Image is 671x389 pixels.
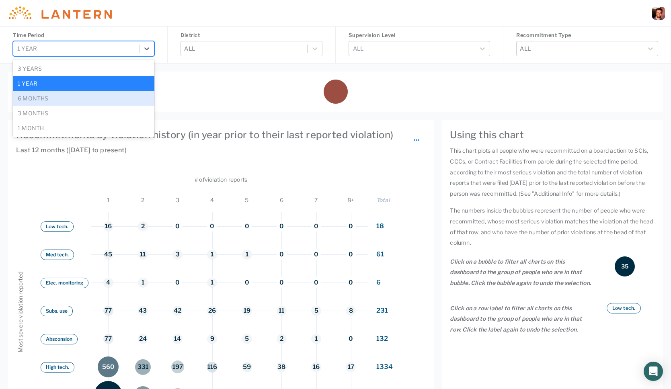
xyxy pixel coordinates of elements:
button: 331 [135,359,151,375]
button: Absconsion [41,334,78,344]
span: ... [413,131,419,143]
button: 0 [311,221,321,231]
button: 3 [172,250,183,260]
p: The numbers inside the bubbles represent the number of people who were recommitted, whose most se... [450,205,655,248]
button: 0 [277,250,287,260]
button: 1 [207,250,217,260]
div: 35 [615,256,635,276]
span: 8+ [334,196,368,204]
button: 19 [242,306,252,316]
button: 2 [138,221,148,231]
button: 0 [277,278,287,288]
span: 2 [125,196,160,204]
div: 3 months [13,106,154,121]
button: Subs. use [41,306,73,316]
button: 77 [103,334,113,344]
button: ... [408,129,425,146]
button: 8 [346,306,356,316]
span: 7 [299,196,333,204]
img: Lantern [6,6,112,20]
span: 231 [376,307,388,314]
button: 24 [138,334,148,344]
button: 2 [277,334,287,344]
h4: District [181,31,322,39]
button: Low tech. [41,221,74,232]
h4: Supervision Level [349,31,490,39]
button: 26 [207,306,217,316]
p: This chart plots all people who were recommitted on a board action to SCIs, CCCs, or Contract Fac... [450,145,655,199]
button: 17 [346,362,356,372]
button: 1 [242,250,252,260]
span: 6 [376,278,381,286]
h4: Recommitment Type [516,31,658,39]
div: 1 year [13,76,154,91]
div: 6 months [13,91,154,106]
button: 116 [207,362,218,373]
button: 4 [103,278,113,288]
button: 0 [346,250,356,260]
div: 3 years [13,61,154,76]
span: 132 [376,335,388,342]
span: 1334 [376,363,393,371]
h4: Time Period [13,31,154,39]
p: Click on a bubble to filter all charts on this dashboard to the group of people who are in that b... [450,256,593,289]
div: Open Intercom Messenger [644,362,663,381]
div: 1 month [13,121,154,135]
button: 0 [277,221,287,231]
button: 43 [138,306,148,316]
button: Elec. monitoring [41,278,88,288]
span: 3 [160,196,195,204]
button: 0 [242,221,252,231]
button: 59 [242,362,252,372]
button: 5 [242,334,252,344]
span: Total [376,197,390,203]
button: 38 [277,362,287,372]
span: 1 [91,196,125,204]
button: 0 [346,221,356,231]
span: 61 [376,250,384,258]
button: 0 [346,278,356,288]
h6: Last 12 months ([DATE] to present) [16,145,426,155]
button: 45 [103,250,113,260]
button: 0 [172,221,183,231]
button: 1 [138,278,148,288]
span: 6 [264,196,299,204]
button: 77 [103,306,113,316]
button: 0 [242,278,252,288]
h4: Recommitments by violation history (in year prior to their last reported violation) [16,128,426,142]
span: 5 [230,196,264,204]
span: 18 [376,222,384,230]
button: 0 [172,278,183,288]
button: High tech. [41,362,74,373]
button: Med tech. [41,250,74,260]
button: 11 [277,306,287,316]
button: 0 [346,334,356,344]
button: 16 [311,362,321,372]
div: Low tech. [607,303,641,313]
button: 16 [103,221,113,231]
div: # of violation reports [16,163,426,196]
button: 0 [311,278,321,288]
button: 14 [172,334,183,344]
button: 0 [311,250,321,260]
button: 9 [207,334,217,344]
button: 1 [207,278,217,288]
div: ALL [517,42,643,55]
button: 197 [171,360,184,373]
h4: Using this chart [450,128,655,142]
button: 42 [172,306,183,316]
button: 0 [207,221,217,231]
button: 560 [98,356,119,377]
span: 4 [195,196,230,204]
div: ALL [181,42,307,55]
button: 11 [138,250,148,260]
button: 5 [311,306,321,316]
button: 1 [311,334,321,344]
p: Click on a row label to filter all charts on this dashboard to the group of people who are in tha... [450,303,593,335]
